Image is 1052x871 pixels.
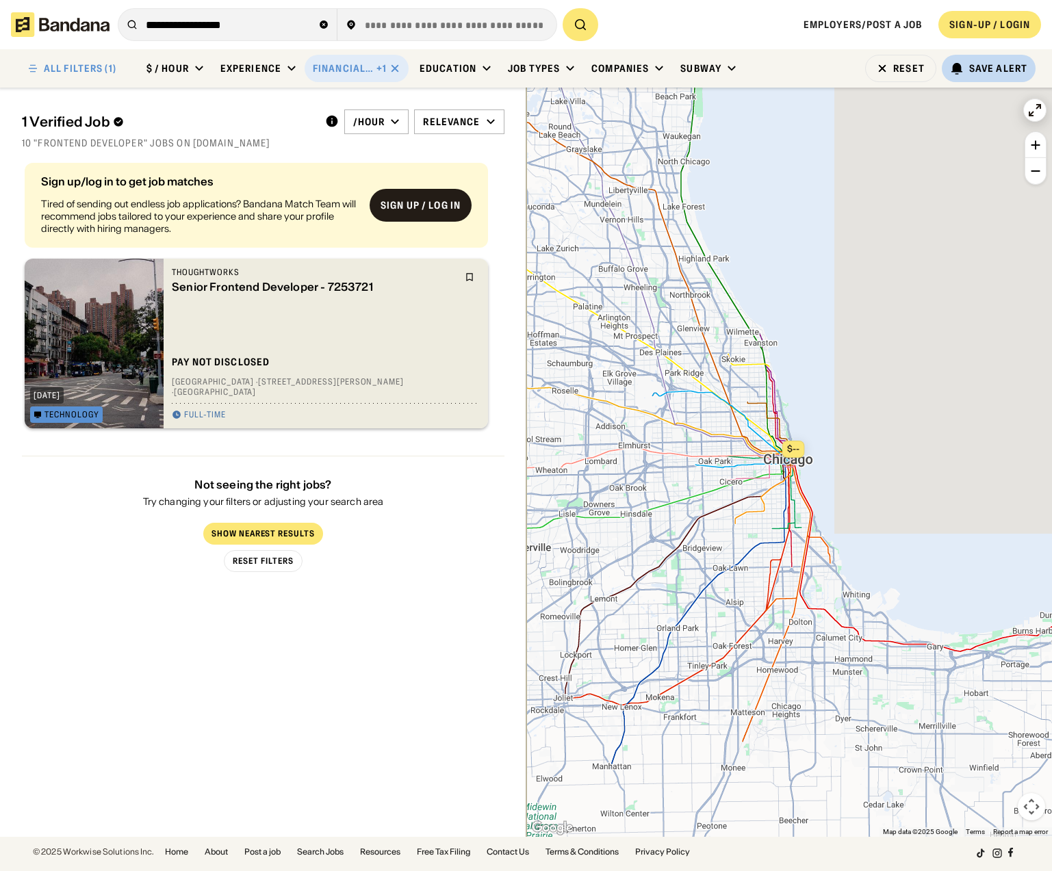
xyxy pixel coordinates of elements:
[417,848,470,856] a: Free Tax Filing
[883,828,958,835] span: Map data ©2025 Google
[143,497,384,507] div: Try changing your filters or adjusting your search area
[423,116,480,128] div: Relevance
[233,558,293,566] div: Reset Filters
[546,848,619,856] a: Terms & Conditions
[969,62,1027,75] div: Save Alert
[530,819,575,837] a: Open this area in Google Maps (opens a new window)
[297,848,344,856] a: Search Jobs
[172,281,457,294] div: Senior Frontend Developer - 7253721
[172,356,270,368] div: Pay not disclosed
[530,819,575,837] img: Google
[360,848,400,856] a: Resources
[22,137,504,149] div: 10 "frontend developer" jobs on [DOMAIN_NAME]
[804,18,922,31] a: Employers/Post a job
[949,18,1030,31] div: SIGN-UP / LOGIN
[244,848,281,856] a: Post a job
[172,267,457,278] div: ThoughtWorks
[376,62,387,75] div: +1
[635,848,690,856] a: Privacy Policy
[22,114,314,130] div: 1 Verified Job
[165,848,188,856] a: Home
[1018,793,1045,820] button: Map camera controls
[11,12,110,37] img: Bandana logotype
[211,530,315,538] div: Show Nearest Results
[41,198,359,235] div: Tired of sending out endless job applications? Bandana Match Team will recommend jobs tailored to...
[508,62,560,75] div: Job Types
[22,157,504,837] div: grid
[420,62,476,75] div: Education
[591,62,649,75] div: Companies
[993,828,1048,835] a: Report a map error
[220,62,281,75] div: Experience
[966,828,985,835] a: Terms (opens in new tab)
[41,176,359,187] div: Sign up/log in to get job matches
[313,62,374,75] div: Financial Services
[172,376,480,398] div: [GEOGRAPHIC_DATA] · [STREET_ADDRESS][PERSON_NAME] · [GEOGRAPHIC_DATA]
[146,62,189,75] div: $ / hour
[33,848,154,856] div: © 2025 Workwise Solutions Inc.
[487,848,529,856] a: Contact Us
[44,411,99,419] div: Technology
[143,478,384,491] div: Not seeing the right jobs?
[893,64,925,73] div: Reset
[353,116,385,128] div: /hour
[34,391,60,400] div: [DATE]
[786,443,799,454] span: $--
[680,62,721,75] div: Subway
[205,848,228,856] a: About
[44,64,116,73] div: ALL FILTERS (1)
[381,199,461,211] div: Sign up / Log in
[184,410,226,421] div: Full-time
